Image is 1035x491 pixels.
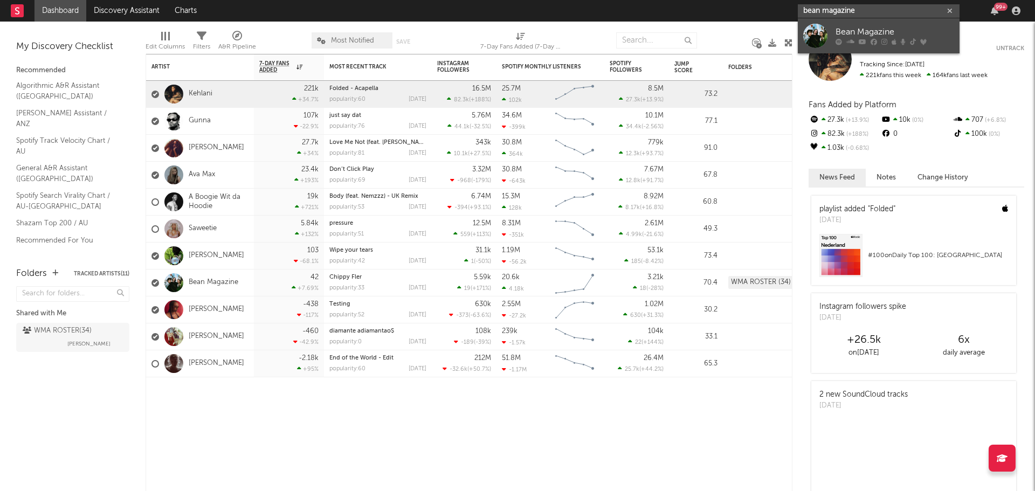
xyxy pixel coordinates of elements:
[329,231,364,237] div: popularity: 51
[307,193,319,200] div: 19k
[297,312,319,319] div: -117 %
[331,37,374,44] span: Most Notified
[502,328,517,335] div: 239k
[329,204,364,210] div: popularity: 53
[189,116,211,126] a: Gunna
[728,276,793,289] div: WMA ROSTER (34)
[16,135,119,157] a: Spotify Track Velocity Chart / AU
[631,259,641,265] span: 185
[502,150,523,157] div: 364k
[798,4,960,18] input: Search for artists
[809,113,880,127] div: 27.3k
[642,178,662,184] span: +91.7 %
[329,140,426,146] div: Love Me Not (feat. Rex Orange County)
[619,123,664,130] div: ( )
[301,220,319,227] div: 5.84k
[502,274,520,281] div: 20.6k
[67,337,111,350] span: [PERSON_NAME]
[329,274,362,280] a: Chippy Fler
[329,339,362,345] div: popularity: 0
[193,40,210,53] div: Filters
[674,142,717,155] div: 91.0
[550,108,599,135] svg: Chart title
[409,150,426,156] div: [DATE]
[396,39,410,45] button: Save
[292,285,319,292] div: +7.69 %
[641,205,662,211] span: +16.8 %
[189,332,244,341] a: [PERSON_NAME]
[502,231,524,238] div: -351k
[630,313,641,319] span: 630
[647,274,664,281] div: 3.21k
[409,285,426,291] div: [DATE]
[16,107,119,129] a: [PERSON_NAME] Assistant / ANZ
[409,258,426,264] div: [DATE]
[464,258,491,265] div: ( )
[647,247,664,254] div: 53.1k
[16,80,119,102] a: Algorithmic A&R Assistant ([GEOGRAPHIC_DATA])
[502,96,522,103] div: 102k
[502,366,527,373] div: -1.17M
[635,340,641,345] span: 22
[259,60,294,73] span: 7-Day Fans Added
[294,258,319,265] div: -68.1 %
[454,124,470,130] span: 44.1k
[983,117,1006,123] span: +6.8 %
[644,193,664,200] div: 8.92M
[625,205,640,211] span: 8.17k
[447,204,491,211] div: ( )
[626,124,641,130] span: 34.4k
[329,193,426,199] div: Body (feat. Nemzzz) - UK Remix
[473,178,489,184] span: -179 %
[450,177,491,184] div: ( )
[409,204,426,210] div: [DATE]
[329,328,426,334] div: diamante adiamantao$
[626,151,640,157] span: 12.3k
[456,313,468,319] span: -373
[814,334,914,347] div: +26.5k
[16,217,119,229] a: Shazam Top 200 / AU
[16,64,129,77] div: Recommended
[502,112,522,119] div: 34.6M
[619,231,664,238] div: ( )
[16,307,129,320] div: Shared with Me
[193,27,210,58] div: Filters
[299,355,319,362] div: -2.18k
[218,40,256,53] div: A&R Pipeline
[619,177,664,184] div: ( )
[819,215,895,226] div: [DATE]
[329,355,394,361] a: End of the World - Edit
[502,64,583,70] div: Spotify Monthly Listeners
[454,338,491,345] div: ( )
[674,357,717,370] div: 65.3
[550,162,599,189] svg: Chart title
[329,312,364,318] div: popularity: 52
[880,113,952,127] div: 10k
[645,220,664,227] div: 2.61M
[454,205,468,211] span: -394
[16,286,129,302] input: Search for folders...
[475,340,489,345] span: -39 %
[464,286,471,292] span: 19
[304,85,319,92] div: 221k
[329,86,426,92] div: Folded - Acapella
[550,269,599,296] svg: Chart title
[447,123,491,130] div: ( )
[302,139,319,146] div: 27.7k
[819,204,895,215] div: playlist added
[819,389,908,400] div: 2 new SoundCloud tracks
[626,232,642,238] span: 4.99k
[626,97,640,103] span: 27.3k
[809,101,896,109] span: Fans Added by Platform
[619,96,664,103] div: ( )
[16,234,119,246] a: Recommended For You
[809,141,880,155] div: 1.03k
[303,112,319,119] div: 107k
[907,169,979,186] button: Change History
[475,139,491,146] div: 343k
[447,150,491,157] div: ( )
[443,365,491,372] div: ( )
[811,234,1016,285] a: #100onDaily Top 100: [GEOGRAPHIC_DATA]
[550,216,599,243] svg: Chart title
[674,223,717,236] div: 49.3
